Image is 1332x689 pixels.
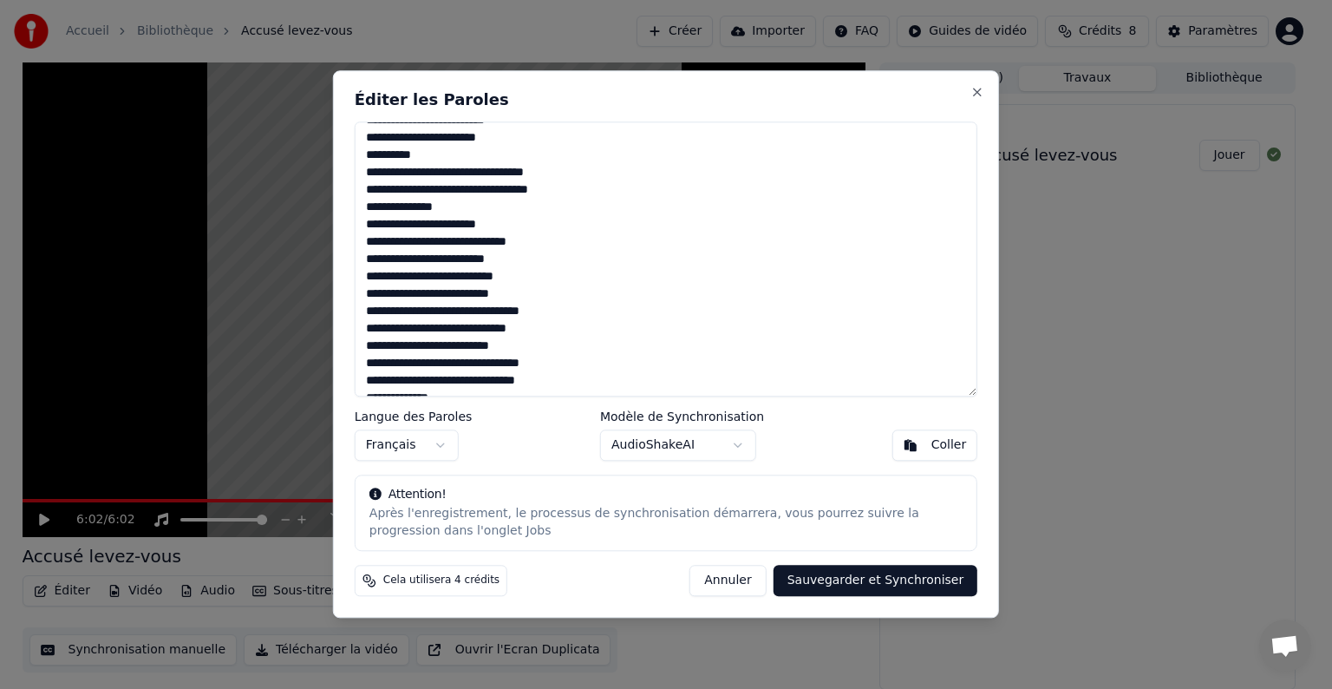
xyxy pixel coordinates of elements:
[600,411,764,423] label: Modèle de Synchronisation
[369,506,963,541] div: Après l'enregistrement, le processus de synchronisation démarrera, vous pourrez suivre la progres...
[383,574,499,588] span: Cela utilisera 4 crédits
[369,487,963,504] div: Attention!
[892,430,978,462] button: Coller
[355,411,473,423] label: Langue des Paroles
[355,92,977,108] h2: Éditer les Paroles
[689,566,766,597] button: Annuler
[931,437,967,455] div: Coller
[774,566,978,597] button: Sauvegarder et Synchroniser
